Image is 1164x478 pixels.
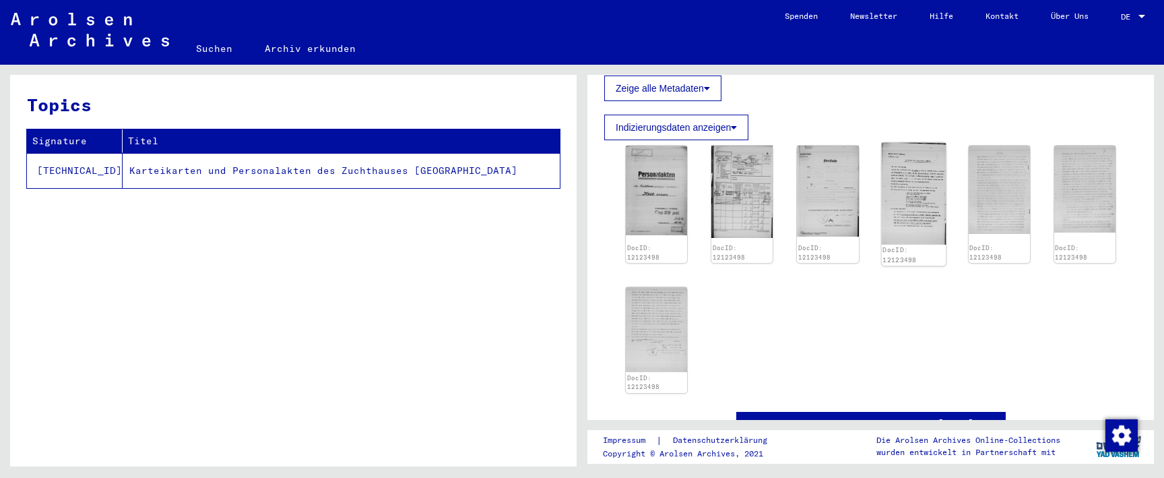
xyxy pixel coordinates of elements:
[713,244,745,261] a: DocID: 12123498
[1054,146,1115,233] img: 006.jpg
[969,244,1002,261] a: DocID: 12123498
[27,153,123,188] td: [TECHNICAL_ID]
[626,287,687,372] img: 007.jpg
[1055,244,1087,261] a: DocID: 12123498
[603,448,783,460] p: Copyright © Arolsen Archives, 2021
[1121,12,1136,22] span: DE
[249,32,372,65] a: Archiv erkunden
[969,146,1030,234] img: 005.jpg
[627,374,659,391] a: DocID: 12123498
[876,446,1060,458] p: wurden entwickelt in Partnerschaft mit
[604,115,748,140] button: Indizierungsdaten anzeigen
[603,434,783,448] div: |
[1093,429,1144,463] img: yv_logo.png
[882,246,916,264] a: DocID: 12123498
[123,129,560,153] th: Titel
[798,244,831,261] a: DocID: 12123498
[768,417,974,431] a: See comments created before [DATE]
[11,13,169,47] img: Arolsen_neg.svg
[626,146,687,235] img: 001.jpg
[604,76,721,101] button: Zeige alle Metadaten
[797,146,858,237] img: 003.jpg
[881,143,946,245] img: 004.jpg
[1105,419,1138,452] img: Zustimmung ändern
[27,129,123,153] th: Signature
[876,434,1060,446] p: Die Arolsen Archives Online-Collections
[180,32,249,65] a: Suchen
[603,434,656,448] a: Impressum
[123,153,560,188] td: Karteikarten und Personalakten des Zuchthauses [GEOGRAPHIC_DATA]
[711,146,773,238] img: 002.jpg
[662,434,783,448] a: Datenschutzerklärung
[27,92,559,118] h3: Topics
[627,244,659,261] a: DocID: 12123498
